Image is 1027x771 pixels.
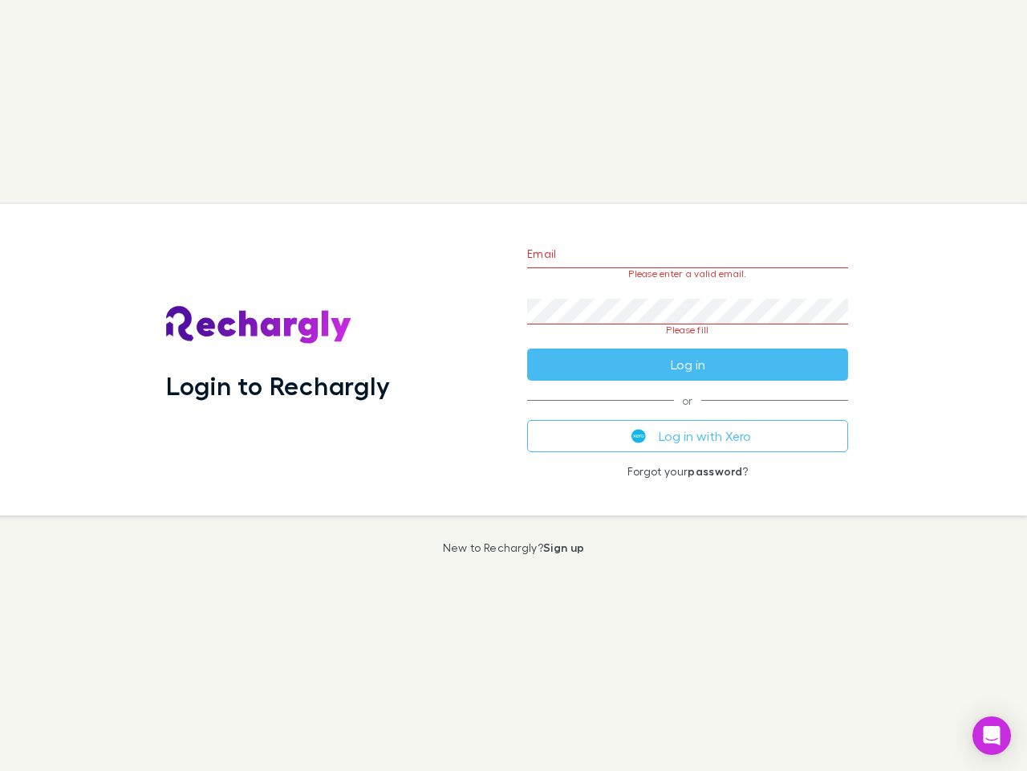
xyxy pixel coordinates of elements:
p: Please fill [527,324,848,336]
a: password [688,464,742,478]
p: New to Rechargly? [443,541,585,554]
div: Open Intercom Messenger [972,716,1011,755]
button: Log in with Xero [527,420,848,452]
p: Please enter a valid email. [527,268,848,279]
button: Log in [527,349,848,381]
img: Xero's logo [631,429,646,443]
img: Rechargly's Logo [166,306,352,345]
h1: Login to Rechargly [166,370,390,401]
a: Sign up [543,541,584,554]
p: Forgot your ? [527,465,848,478]
span: or [527,400,848,401]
